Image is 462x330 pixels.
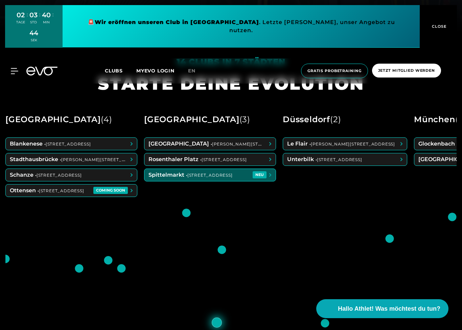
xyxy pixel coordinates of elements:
div: [GEOGRAPHIC_DATA] [144,112,250,127]
span: en [188,68,195,74]
a: Clubs [105,67,136,74]
div: Düsseldorf [283,112,341,127]
span: Clubs [105,68,123,74]
div: 44 [29,28,38,38]
div: TAGE [16,20,25,25]
button: CLOSE [420,5,457,48]
div: : [52,11,53,29]
div: : [39,11,40,29]
div: 03 [29,10,38,20]
span: Gratis Probetraining [307,68,362,74]
div: STD [29,20,38,25]
a: MYEVO LOGIN [136,68,175,74]
div: SEK [29,38,38,43]
div: 02 [16,10,25,20]
span: ( 4 ) [101,114,112,124]
a: en [188,67,204,75]
span: Hallo Athlet! Was möchtest du tun? [338,304,440,313]
div: [GEOGRAPHIC_DATA] [5,112,112,127]
div: 40 [42,10,51,20]
div: MIN [42,20,51,25]
a: Jetzt Mitglied werden [370,64,443,78]
span: Jetzt Mitglied werden [378,68,435,73]
span: ( 2 ) [330,114,341,124]
a: Gratis Probetraining [299,64,370,78]
span: ( 3 ) [239,114,250,124]
span: CLOSE [430,23,447,29]
button: Hallo Athlet! Was möchtest du tun? [316,299,448,318]
div: : [27,11,28,29]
